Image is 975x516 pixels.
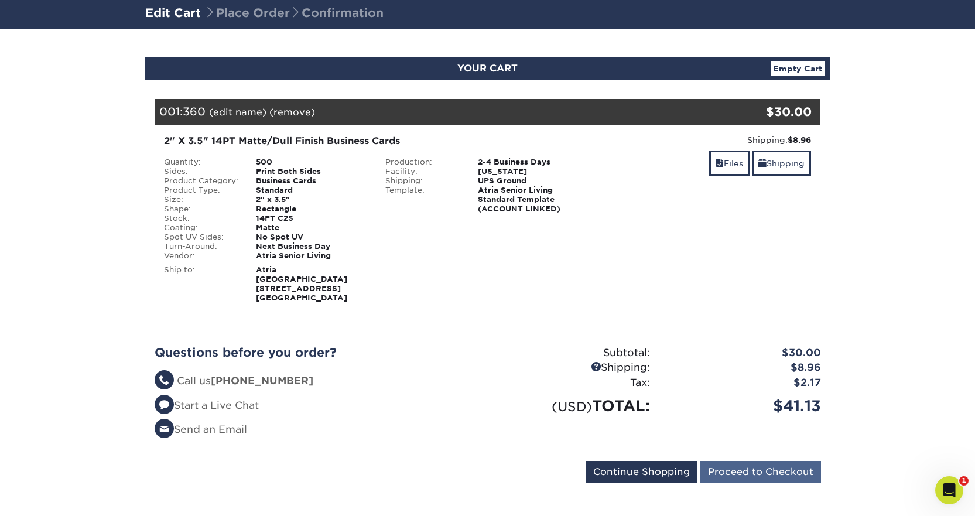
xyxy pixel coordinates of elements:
div: Size: [155,195,248,204]
strong: $8.96 [788,135,811,145]
span: 1 [959,476,969,486]
li: Call us [155,374,479,389]
div: 2-4 Business Days [469,158,598,167]
div: 001: [155,99,710,125]
span: 360 [183,105,206,118]
div: Shipping: [488,360,659,375]
div: Atria Senior Living Standard Template (ACCOUNT LINKED) [469,186,598,214]
small: (USD) [552,399,592,414]
div: Spot UV Sides: [155,233,248,242]
div: Shipping: [607,134,812,146]
div: 2" X 3.5" 14PT Matte/Dull Finish Business Cards [164,134,590,148]
div: Business Cards [247,176,377,186]
div: Sides: [155,167,248,176]
a: Start a Live Chat [155,399,259,411]
input: Proceed to Checkout [700,461,821,483]
div: Atria Senior Living [247,251,377,261]
div: $8.96 [659,360,830,375]
div: Matte [247,223,377,233]
strong: Atria [GEOGRAPHIC_DATA] [STREET_ADDRESS] [GEOGRAPHIC_DATA] [256,265,347,302]
div: Product Type: [155,186,248,195]
div: UPS Ground [469,176,598,186]
div: [US_STATE] [469,167,598,176]
div: 2" x 3.5" [247,195,377,204]
a: Edit Cart [145,6,201,20]
div: TOTAL: [488,395,659,417]
div: No Spot UV [247,233,377,242]
div: Subtotal: [488,346,659,361]
input: Continue Shopping [586,461,697,483]
span: Place Order Confirmation [204,6,384,20]
div: $2.17 [659,375,830,391]
div: 14PT C2S [247,214,377,223]
a: (remove) [269,107,315,118]
div: Ship to: [155,265,248,303]
iframe: Intercom live chat [935,476,963,504]
div: Template: [377,186,469,214]
a: Send an Email [155,423,247,435]
div: Standard [247,186,377,195]
div: Production: [377,158,469,167]
div: Shape: [155,204,248,214]
strong: [PHONE_NUMBER] [211,375,313,387]
div: Product Category: [155,176,248,186]
div: Tax: [488,375,659,391]
h2: Questions before you order? [155,346,479,360]
span: shipping [758,159,767,168]
span: YOUR CART [457,63,518,74]
a: Shipping [752,151,811,176]
div: Vendor: [155,251,248,261]
div: Facility: [377,167,469,176]
div: $30.00 [659,346,830,361]
div: Turn-Around: [155,242,248,251]
div: Next Business Day [247,242,377,251]
div: Rectangle [247,204,377,214]
div: Quantity: [155,158,248,167]
div: $41.13 [659,395,830,417]
iframe: Google Customer Reviews [3,480,100,512]
div: Coating: [155,223,248,233]
div: $30.00 [710,103,812,121]
a: Files [709,151,750,176]
div: 500 [247,158,377,167]
span: files [716,159,724,168]
a: Empty Cart [771,61,825,76]
a: (edit name) [209,107,266,118]
div: Stock: [155,214,248,223]
div: Print Both Sides [247,167,377,176]
div: Shipping: [377,176,469,186]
